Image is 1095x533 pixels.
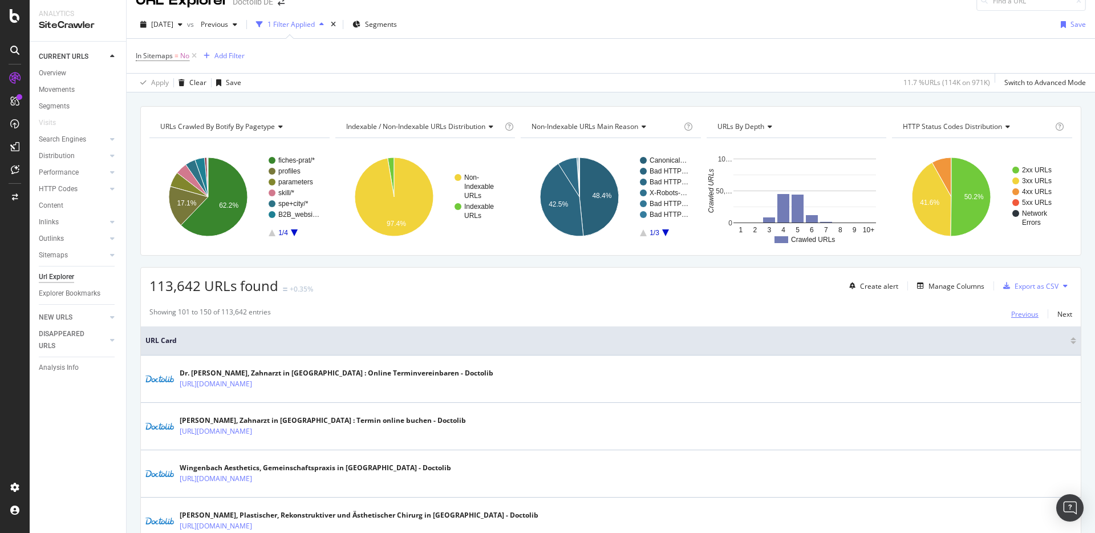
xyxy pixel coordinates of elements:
text: 0 [728,219,732,227]
div: Manage Columns [928,281,984,291]
a: NEW URLS [39,312,107,324]
text: 50.2% [964,193,984,201]
button: Previous [196,15,242,34]
span: HTTP Status Codes Distribution [903,122,1002,131]
a: Url Explorer [39,271,118,283]
text: Indexable [464,183,494,191]
div: Distribution [39,150,75,162]
div: Wingenbach Aesthetics, Gemeinschaftspraxis in [GEOGRAPHIC_DATA] - Doctolib [180,463,451,473]
div: [PERSON_NAME], Plastischer, Rekonstruktiver und Ästhetischer Chirurg in [GEOGRAPHIC_DATA] - Doctolib [180,510,538,520]
a: Content [39,200,118,212]
h4: Non-Indexable URLs Main Reason [529,118,682,136]
text: 3 [767,226,771,234]
a: [URL][DOMAIN_NAME] [180,378,252,390]
img: Equal [283,288,287,291]
div: HTTP Codes [39,183,78,195]
div: Switch to Advanced Mode [1004,78,1086,87]
img: main image [145,365,174,393]
button: Previous [1011,307,1039,321]
text: 97.4% [386,220,405,228]
a: Distribution [39,150,107,162]
div: Movements [39,84,75,96]
div: Visits [39,117,56,129]
text: spe+city/* [278,200,309,208]
a: DISAPPEARED URLS [39,328,107,352]
text: fiches-prat/* [278,156,315,164]
div: NEW URLS [39,312,72,324]
text: URLs [464,212,481,220]
a: Search Engines [39,134,107,146]
div: Sitemaps [39,249,68,261]
text: Network [1022,209,1048,217]
div: Add Filter [214,51,245,60]
text: URLs [464,192,481,200]
text: 5 [796,226,800,234]
text: profiles [278,167,301,175]
div: Url Explorer [39,271,74,283]
span: URLs Crawled By Botify By pagetype [160,122,275,131]
text: Errors [1022,219,1041,227]
svg: A chart. [149,147,328,247]
span: Indexable / Non-Indexable URLs distribution [346,122,485,131]
div: Create alert [860,281,898,291]
button: Save [1056,15,1086,34]
svg: A chart. [335,147,514,247]
div: Open Intercom Messenger [1056,494,1084,522]
text: 8 [838,226,842,234]
div: times [328,19,338,30]
div: Dr. [PERSON_NAME], Zahnarzt in [GEOGRAPHIC_DATA] : Online Terminvereinbaren - Doctolib [180,368,493,378]
text: 10… [717,155,732,163]
a: Inlinks [39,216,107,228]
span: URL Card [145,336,1068,346]
text: Bad HTTP… [650,200,688,208]
a: Performance [39,167,107,179]
text: 1/3 [650,229,659,237]
text: Bad HTTP… [650,178,688,186]
div: Outlinks [39,233,64,245]
img: main image [145,412,174,441]
div: 11.7 % URLs ( 114K on 971K ) [903,78,990,87]
text: 4xx URLs [1022,188,1052,196]
div: Content [39,200,63,212]
span: Non-Indexable URLs Main Reason [532,122,638,131]
button: Manage Columns [912,279,984,293]
button: Add Filter [199,49,245,63]
text: 17.1% [177,199,196,207]
a: Explorer Bookmarks [39,288,118,300]
div: Overview [39,67,66,79]
a: Outlinks [39,233,107,245]
div: A chart. [521,147,699,247]
div: 1 Filter Applied [267,19,315,29]
div: SiteCrawler [39,19,117,32]
text: 50,… [716,187,732,195]
text: 9 [853,226,857,234]
button: Switch to Advanced Mode [1000,74,1086,92]
a: Overview [39,67,118,79]
a: [URL][DOMAIN_NAME] [180,520,252,532]
a: Segments [39,100,118,112]
button: Segments [348,15,401,34]
div: Export as CSV [1015,281,1058,291]
text: Bad HTTP… [650,167,688,175]
text: B2B_websi… [278,211,319,219]
h4: Indexable / Non-Indexable URLs Distribution [344,118,502,136]
button: Create alert [845,277,898,295]
h4: URLs by Depth [715,118,877,136]
text: 1 [739,226,743,234]
text: 1/4 [278,229,288,237]
button: 1 Filter Applied [252,15,328,34]
div: +0.35% [290,284,313,294]
a: Movements [39,84,118,96]
a: [URL][DOMAIN_NAME] [180,426,252,437]
h4: HTTP Status Codes Distribution [901,118,1053,136]
a: Visits [39,117,67,129]
button: Export as CSV [999,277,1058,295]
span: vs [187,19,196,29]
text: 62.2% [219,201,238,209]
div: CURRENT URLS [39,51,88,63]
text: 42.5% [549,200,568,208]
div: Apply [151,78,169,87]
svg: A chart. [892,147,1072,247]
